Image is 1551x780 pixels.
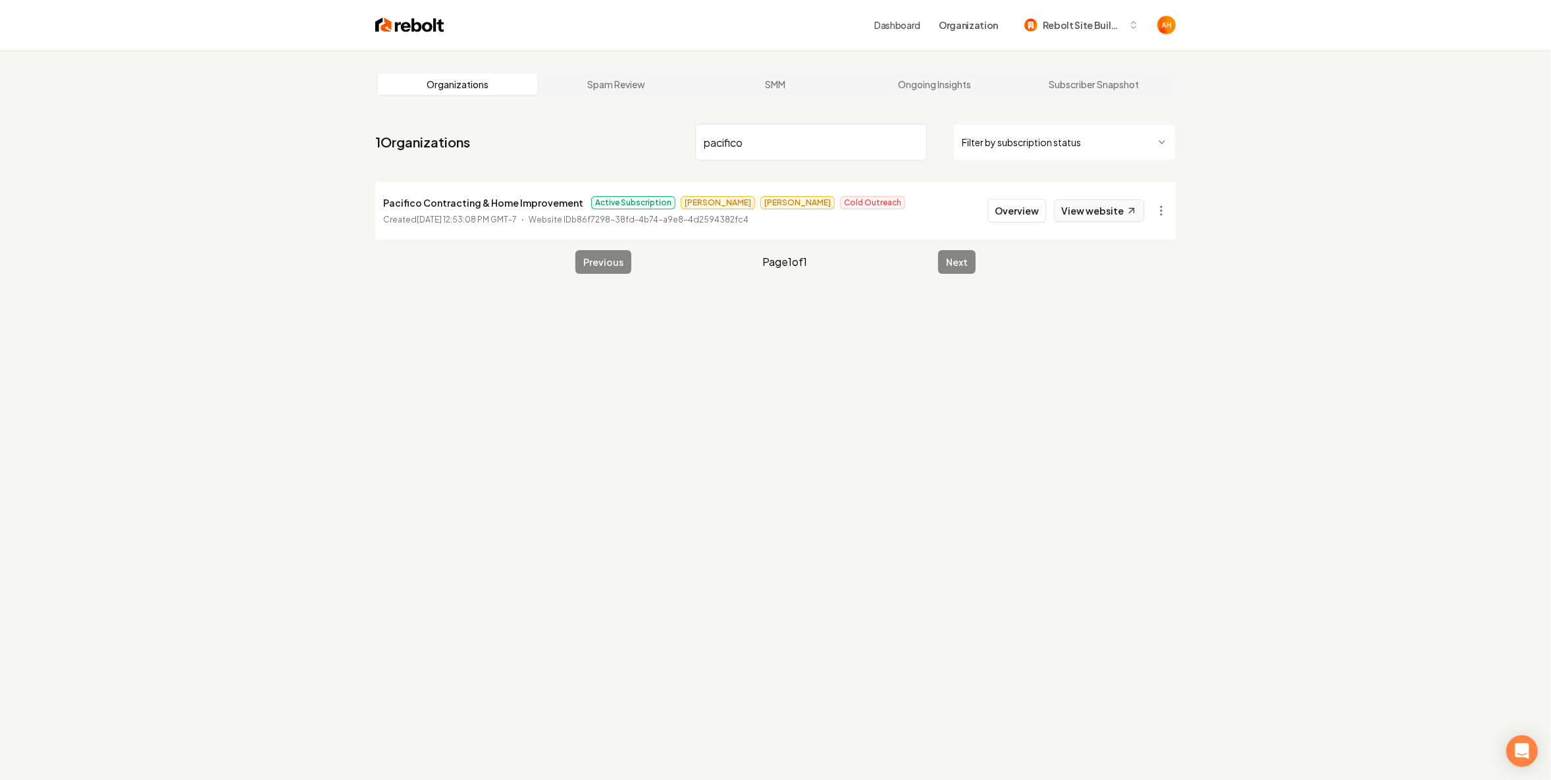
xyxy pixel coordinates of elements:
a: Dashboard [874,18,920,32]
span: Rebolt Site Builder [1043,18,1123,32]
input: Search by name or ID [695,124,927,161]
button: Open user button [1157,16,1176,34]
a: 1Organizations [375,133,470,151]
a: Organizations [378,74,537,95]
img: Rebolt Site Builder [1024,18,1038,32]
p: Website ID b86f7298-38fd-4b74-a9e8-4d2594382fc4 [529,213,749,226]
span: Page 1 of 1 [762,254,807,270]
a: SMM [696,74,855,95]
a: View website [1054,199,1144,222]
a: Ongoing Insights [855,74,1014,95]
time: [DATE] 12:53:08 PM GMT-7 [417,215,517,224]
div: Open Intercom Messenger [1506,735,1538,767]
span: Active Subscription [591,196,675,209]
span: Cold Outreach [840,196,905,209]
button: Organization [931,13,1006,37]
span: [PERSON_NAME] [681,196,755,209]
p: Pacifico Contracting & Home Improvement [383,195,583,211]
img: Anthony Hurgoi [1157,16,1176,34]
button: Overview [987,199,1046,222]
p: Created [383,213,517,226]
a: Subscriber Snapshot [1014,74,1173,95]
a: Spam Review [537,74,697,95]
img: Rebolt Logo [375,16,444,34]
span: [PERSON_NAME] [760,196,835,209]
